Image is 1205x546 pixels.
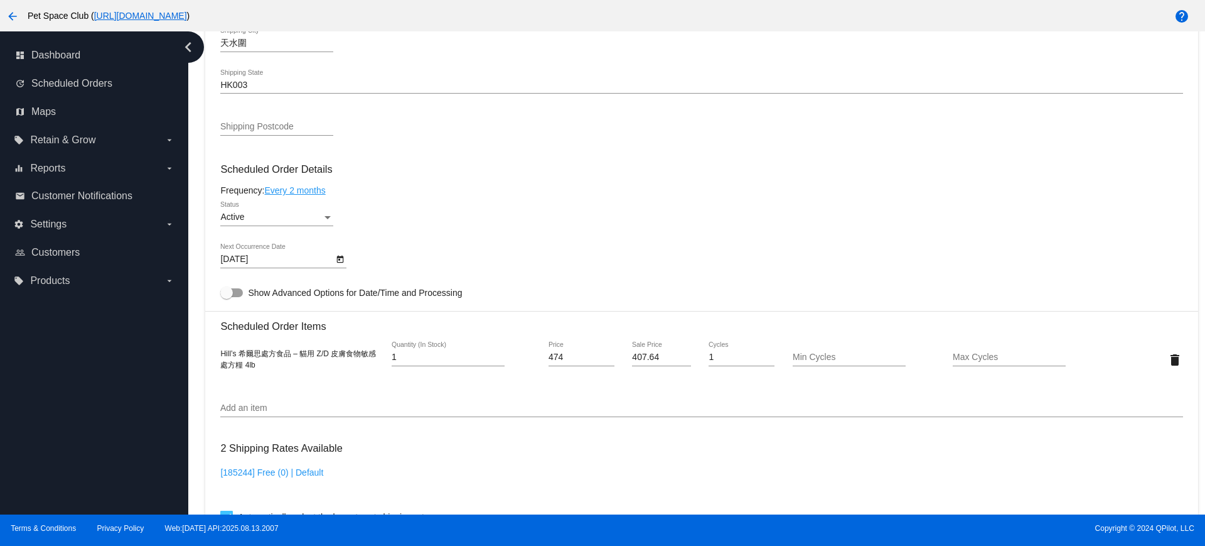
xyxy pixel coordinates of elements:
input: Shipping City [220,38,333,48]
i: equalizer [14,163,24,173]
span: Copyright © 2024 QPilot, LLC [613,524,1194,533]
a: Terms & Conditions [11,524,76,533]
a: [185244] Free (0) | Default [220,467,323,478]
span: Retain & Grow [30,134,95,146]
h3: Scheduled Order Details [220,163,1182,175]
i: email [15,191,25,201]
a: dashboard Dashboard [15,45,174,65]
span: Hill’s 希爾思處方食品 – 貓用 Z/D 皮膚食物敏感 處方糧 4lb [220,349,376,369]
span: Customers [31,247,80,258]
i: chevron_left [178,37,198,57]
a: Web:[DATE] API:2025.08.13.2007 [165,524,279,533]
mat-select: Status [220,212,333,222]
mat-icon: arrow_back [5,9,20,24]
span: Pet Space Club ( ) [28,11,190,21]
a: [URL][DOMAIN_NAME] [94,11,187,21]
i: local_offer [14,276,24,286]
i: arrow_drop_down [164,219,174,229]
span: Active [220,212,244,222]
span: Maps [31,106,56,117]
input: Quantity (In Stock) [392,352,505,363]
i: arrow_drop_down [164,276,174,286]
i: local_offer [14,135,24,145]
span: Reports [30,163,65,174]
a: Privacy Policy [97,524,144,533]
span: Dashboard [31,50,80,61]
i: arrow_drop_down [164,163,174,173]
span: Scheduled Orders [31,78,112,89]
input: Add an item [220,403,1182,413]
div: Frequency: [220,185,1182,195]
h3: 2 Shipping Rates Available [220,435,342,462]
mat-icon: help [1174,9,1189,24]
span: Products [30,275,70,287]
input: Sale Price [632,352,690,363]
span: Settings [30,219,67,230]
a: update Scheduled Orders [15,74,174,94]
button: Open calendar [333,252,346,265]
i: update [15,79,25,89]
i: dashboard [15,50,25,60]
input: Price [549,352,614,363]
mat-icon: delete [1167,352,1182,368]
i: arrow_drop_down [164,135,174,145]
input: Min Cycles [793,352,906,363]
input: Shipping Postcode [220,122,333,132]
input: Shipping State [220,80,1182,90]
input: Cycles [709,352,774,363]
a: email Customer Notifications [15,186,174,206]
span: Customer Notifications [31,190,132,202]
span: Automatically select the lowest cost shipping rate [238,510,429,525]
i: people_outline [15,248,25,258]
a: map Maps [15,102,174,122]
span: Show Advanced Options for Date/Time and Processing [248,287,462,299]
a: people_outline Customers [15,243,174,263]
input: Max Cycles [953,352,1066,363]
a: Every 2 months [264,185,325,195]
i: map [15,107,25,117]
h3: Scheduled Order Items [220,311,1182,332]
i: settings [14,219,24,229]
input: Next Occurrence Date [220,254,333,265]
